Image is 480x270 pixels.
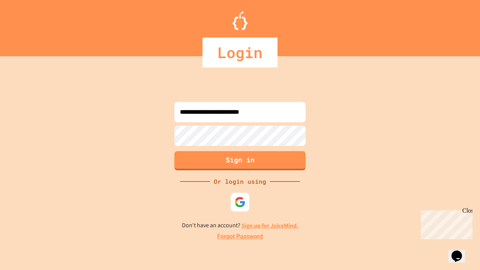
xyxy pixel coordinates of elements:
iframe: chat widget [448,240,472,262]
div: Chat with us now!Close [3,3,52,48]
img: Logo.svg [232,11,247,30]
iframe: chat widget [418,207,472,239]
p: Don't have an account? [182,221,298,230]
button: Sign in [174,151,306,170]
a: Sign up for JuiceMind. [241,222,298,229]
img: google-icon.svg [234,196,246,208]
div: Login [202,37,277,67]
a: Forgot Password [217,232,263,241]
div: Or login using [210,177,270,186]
